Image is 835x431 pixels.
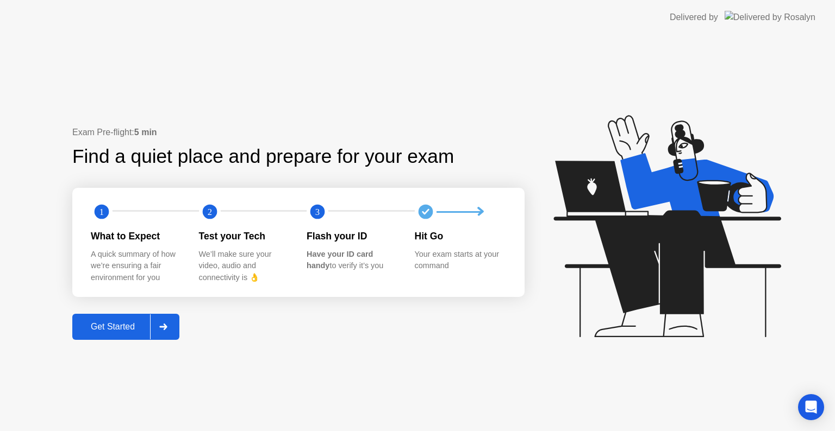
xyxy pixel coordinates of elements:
div: What to Expect [91,229,182,243]
div: Hit Go [415,229,506,243]
div: A quick summary of how we’re ensuring a fair environment for you [91,249,182,284]
div: Find a quiet place and prepare for your exam [72,142,456,171]
b: 5 min [134,128,157,137]
button: Get Started [72,314,179,340]
text: 3 [315,207,320,217]
div: Exam Pre-flight: [72,126,525,139]
div: to verify it’s you [307,249,397,272]
div: Open Intercom Messenger [798,394,824,420]
div: Test your Tech [199,229,290,243]
img: Delivered by Rosalyn [725,11,815,23]
div: Delivered by [670,11,718,24]
b: Have your ID card handy [307,250,373,270]
div: Your exam starts at your command [415,249,506,272]
text: 1 [99,207,104,217]
text: 2 [207,207,211,217]
div: We’ll make sure your video, audio and connectivity is 👌 [199,249,290,284]
div: Get Started [76,322,150,332]
div: Flash your ID [307,229,397,243]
